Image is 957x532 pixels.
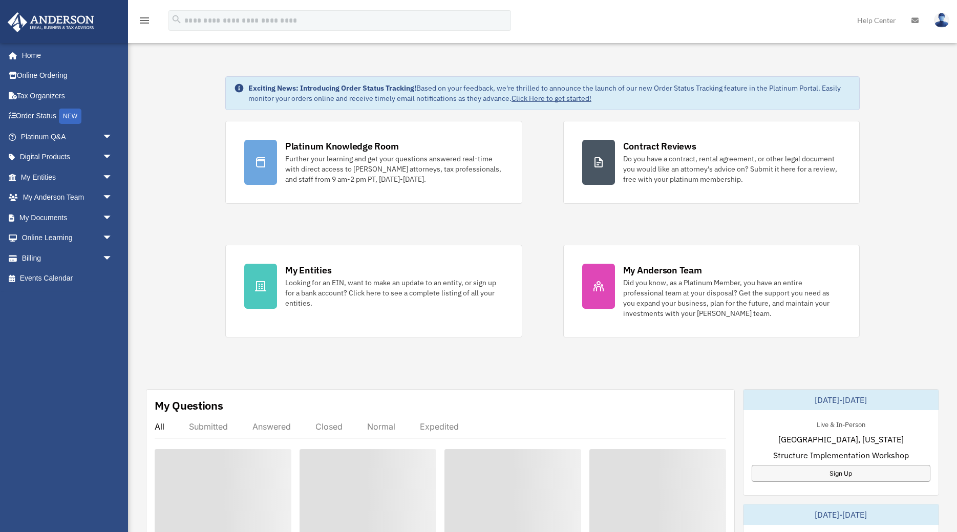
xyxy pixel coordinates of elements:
span: arrow_drop_down [102,248,123,269]
div: Further your learning and get your questions answered real-time with direct access to [PERSON_NAM... [285,154,503,184]
span: [GEOGRAPHIC_DATA], [US_STATE] [778,433,904,445]
a: Tax Organizers [7,86,128,106]
span: arrow_drop_down [102,167,123,188]
div: [DATE]-[DATE] [743,390,939,410]
a: Online Learningarrow_drop_down [7,228,128,248]
div: Normal [367,421,395,432]
span: arrow_drop_down [102,187,123,208]
div: NEW [59,109,81,124]
a: Events Calendar [7,268,128,289]
span: Structure Implementation Workshop [773,449,909,461]
a: My Anderson Team Did you know, as a Platinum Member, you have an entire professional team at your... [563,245,860,337]
span: arrow_drop_down [102,207,123,228]
span: arrow_drop_down [102,126,123,147]
div: Live & In-Person [809,418,874,429]
a: My Entitiesarrow_drop_down [7,167,128,187]
div: My Questions [155,398,223,413]
strong: Exciting News: Introducing Order Status Tracking! [248,83,416,93]
a: Contract Reviews Do you have a contract, rental agreement, or other legal document you would like... [563,121,860,204]
a: Home [7,45,123,66]
div: Submitted [189,421,228,432]
a: menu [138,18,151,27]
a: My Anderson Teamarrow_drop_down [7,187,128,208]
span: arrow_drop_down [102,147,123,168]
span: arrow_drop_down [102,228,123,249]
div: Based on your feedback, we're thrilled to announce the launch of our new Order Status Tracking fe... [248,83,851,103]
a: Platinum Q&Aarrow_drop_down [7,126,128,147]
div: Platinum Knowledge Room [285,140,399,153]
div: Looking for an EIN, want to make an update to an entity, or sign up for a bank account? Click her... [285,278,503,308]
a: My Documentsarrow_drop_down [7,207,128,228]
div: My Anderson Team [623,264,702,276]
div: Did you know, as a Platinum Member, you have an entire professional team at your disposal? Get th... [623,278,841,318]
div: My Entities [285,264,331,276]
a: My Entities Looking for an EIN, want to make an update to an entity, or sign up for a bank accoun... [225,245,522,337]
a: Digital Productsarrow_drop_down [7,147,128,167]
a: Click Here to get started! [512,94,591,103]
img: User Pic [934,13,949,28]
div: Contract Reviews [623,140,696,153]
a: Platinum Knowledge Room Further your learning and get your questions answered real-time with dire... [225,121,522,204]
div: All [155,421,164,432]
div: Expedited [420,421,459,432]
div: Answered [252,421,291,432]
div: Do you have a contract, rental agreement, or other legal document you would like an attorney's ad... [623,154,841,184]
a: Sign Up [752,465,930,482]
i: search [171,14,182,25]
img: Anderson Advisors Platinum Portal [5,12,97,32]
div: [DATE]-[DATE] [743,504,939,525]
a: Billingarrow_drop_down [7,248,128,268]
div: Closed [315,421,343,432]
a: Order StatusNEW [7,106,128,127]
a: Online Ordering [7,66,128,86]
i: menu [138,14,151,27]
